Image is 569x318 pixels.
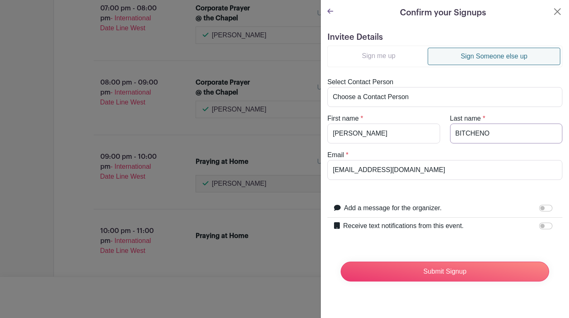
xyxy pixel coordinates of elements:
[327,32,562,42] h5: Invitee Details
[400,7,486,19] h5: Confirm your Signups
[329,48,428,64] a: Sign me up
[552,7,562,17] button: Close
[341,262,549,282] input: Submit Signup
[343,221,464,231] label: Receive text notifications from this event.
[327,77,393,87] label: Select Contact Person
[327,114,359,124] label: First name
[428,48,560,65] a: Sign Someone else up
[450,114,481,124] label: Last name
[344,203,442,213] label: Add a message for the organizer.
[327,150,344,160] label: Email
